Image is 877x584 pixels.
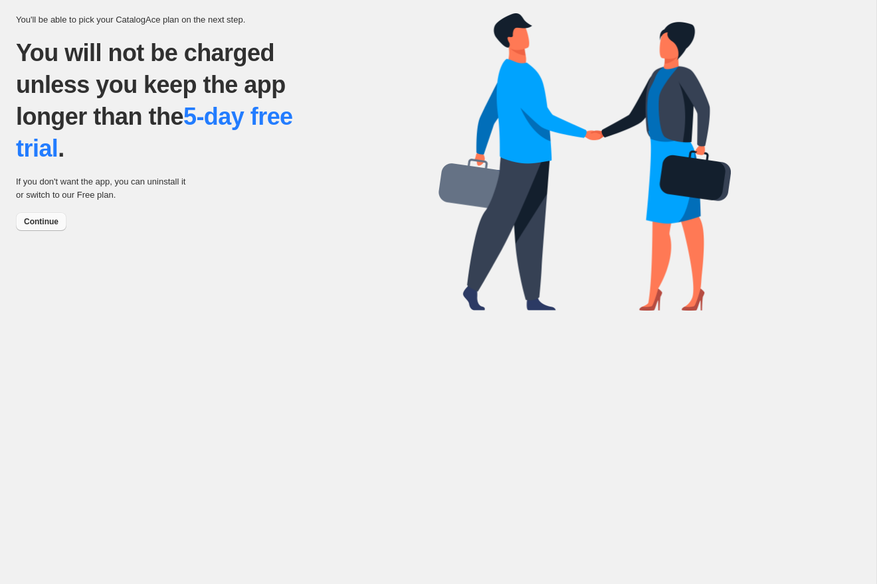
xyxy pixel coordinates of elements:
p: If you don't want the app, you can uninstall it or switch to our Free plan. [16,175,192,202]
p: You will not be charged unless you keep the app longer than the . [16,37,328,165]
span: Continue [24,216,58,227]
img: trial [438,13,731,311]
p: You'll be able to pick your CatalogAce plan on the next step. [16,13,438,27]
button: Continue [16,212,66,231]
